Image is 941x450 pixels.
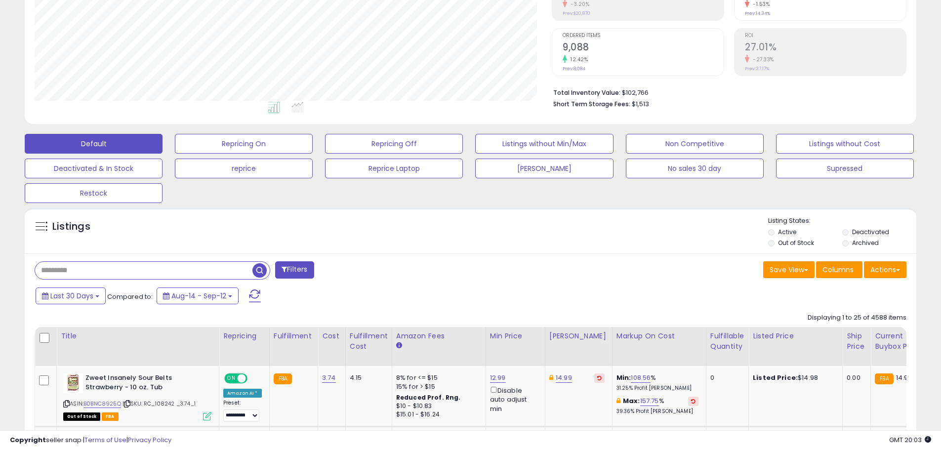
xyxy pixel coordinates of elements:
b: Reduced Prof. Rng. [396,393,461,402]
div: Markup on Cost [616,331,702,341]
small: Prev: $20,870 [563,10,590,16]
span: All listings that are currently out of stock and unavailable for purchase on Amazon [63,412,100,421]
a: 12.99 [490,373,506,383]
b: Zweet Insanely Sour Belts Strawberry - 10 oz. Tub [85,373,205,394]
button: Filters [275,261,314,279]
img: 51ejHpTLAtL._SL40_.jpg [63,373,83,393]
a: 108.56 [631,373,651,383]
div: Current Buybox Price [875,331,926,352]
span: OFF [246,374,262,383]
small: Prev: 14.34% [745,10,770,16]
button: Save View [763,261,815,278]
span: ROI [745,33,906,39]
div: Disable auto adjust min [490,385,537,413]
button: Non Competitive [626,134,764,154]
b: Max: [623,396,640,406]
span: FBA [102,412,119,421]
div: Listed Price [753,331,838,341]
div: $14.98 [753,373,835,382]
div: 15% for > $15 [396,382,478,391]
div: Preset: [223,400,262,422]
a: 14.99 [556,373,572,383]
button: Listings without Cost [776,134,914,154]
small: FBA [274,373,292,384]
div: seller snap | | [10,436,171,445]
span: Aug-14 - Sep-12 [171,291,226,301]
th: The percentage added to the cost of goods (COGS) that forms the calculator for Min & Max prices. [612,327,706,366]
div: $15.01 - $16.24 [396,410,478,419]
button: Reprice Laptop [325,159,463,178]
small: -27.33% [749,56,774,63]
small: -1.53% [749,0,770,8]
b: Listed Price: [753,373,798,382]
label: Active [778,228,796,236]
span: Ordered Items [563,33,724,39]
h5: Listings [52,220,90,234]
button: Repricing Off [325,134,463,154]
button: Default [25,134,163,154]
div: Cost [322,331,341,341]
div: Repricing [223,331,265,341]
span: Compared to: [107,292,153,301]
b: Short Term Storage Fees: [553,100,630,108]
a: Privacy Policy [128,435,171,445]
span: 14.98 [896,373,912,382]
button: reprice [175,159,313,178]
span: 2025-10-14 20:03 GMT [889,435,931,445]
div: Title [61,331,215,341]
button: Repricing On [175,134,313,154]
button: Deactivated & In Stock [25,159,163,178]
button: Aug-14 - Sep-12 [157,287,239,304]
small: -3.20% [567,0,589,8]
label: Deactivated [852,228,889,236]
div: % [616,373,698,392]
div: Fulfillment Cost [350,331,388,352]
h2: 9,088 [563,41,724,55]
div: Displaying 1 to 25 of 4588 items [808,313,906,323]
div: Min Price [490,331,541,341]
div: 0 [710,373,741,382]
p: 39.36% Profit [PERSON_NAME] [616,408,698,415]
small: FBA [875,373,893,384]
button: Listings without Min/Max [475,134,613,154]
div: Amazon AI * [223,389,262,398]
button: Columns [816,261,862,278]
button: [PERSON_NAME] [475,159,613,178]
button: No sales 30 day [626,159,764,178]
span: Last 30 Days [50,291,93,301]
div: 8% for <= $15 [396,373,478,382]
div: Fulfillment [274,331,314,341]
label: Archived [852,239,879,247]
small: Prev: 37.17% [745,66,769,72]
small: Prev: 8,084 [563,66,585,72]
h2: 27.01% [745,41,906,55]
strong: Copyright [10,435,46,445]
div: 4.15 [350,373,384,382]
span: $1,513 [632,99,649,109]
a: 3.74 [322,373,336,383]
div: Ship Price [847,331,866,352]
p: Listing States: [768,216,916,226]
small: Amazon Fees. [396,341,402,350]
span: ON [225,374,238,383]
small: 12.42% [567,56,588,63]
div: % [616,397,698,415]
b: Min: [616,373,631,382]
a: B0BNC8925Q [83,400,121,408]
button: Last 30 Days [36,287,106,304]
div: $10 - $10.83 [396,402,478,410]
a: 157.75 [640,396,659,406]
div: Amazon Fees [396,331,482,341]
div: ASIN: [63,373,211,419]
label: Out of Stock [778,239,814,247]
li: $102,766 [553,86,899,98]
div: Fulfillable Quantity [710,331,744,352]
div: 0.00 [847,373,863,382]
button: Actions [864,261,906,278]
div: [PERSON_NAME] [549,331,608,341]
span: | SKU: RC_108242 _3.74_1 [123,400,196,408]
span: Columns [822,265,854,275]
button: Supressed [776,159,914,178]
a: Terms of Use [84,435,126,445]
button: Restock [25,183,163,203]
